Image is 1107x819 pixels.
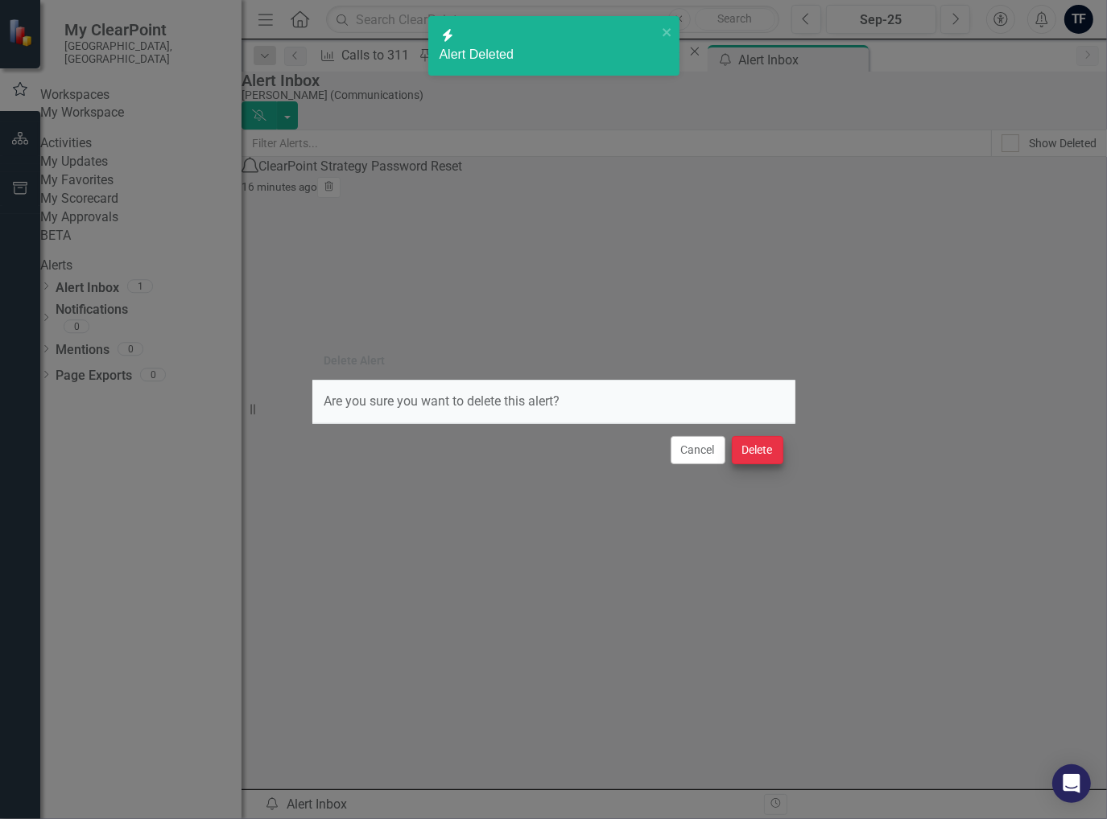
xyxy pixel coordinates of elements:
button: close [662,23,673,41]
div: Open Intercom Messenger [1052,764,1091,803]
button: Delete [732,436,783,464]
span: Are you sure you want to delete this alert? [324,393,560,409]
div: Alert Deleted [440,46,657,64]
button: Cancel [671,436,725,464]
div: Delete Alert [324,355,386,367]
